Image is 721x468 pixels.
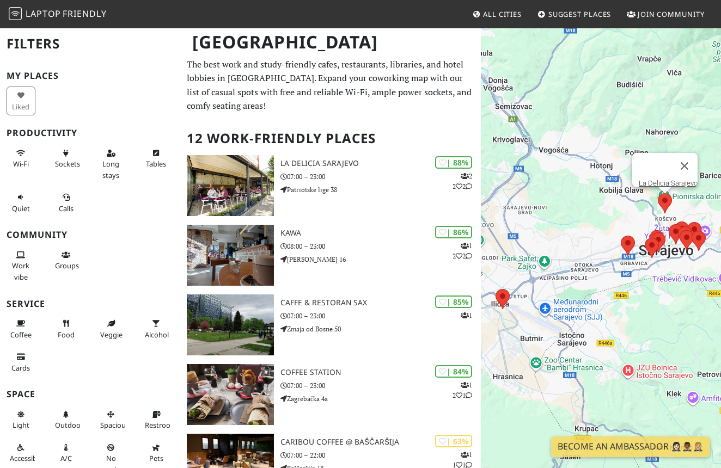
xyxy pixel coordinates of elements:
span: Laptop [26,8,61,20]
a: All Cities [468,4,526,24]
button: Pets [142,439,170,467]
button: Veggie [97,315,126,343]
span: Accessible [10,453,42,463]
button: A/C [52,439,81,467]
button: Outdoor [52,405,81,434]
span: People working [12,261,29,281]
span: Alcohol [145,330,169,340]
span: Veggie [100,330,123,340]
button: Alcohol [142,315,170,343]
h3: Caribou Coffee @ Baščaršija [280,438,481,447]
span: Restroom [145,420,177,430]
button: Cards [7,348,35,377]
button: Work vibe [7,246,35,286]
img: LaptopFriendly [9,7,22,20]
h3: My Places [7,71,174,81]
a: Join Community [622,4,709,24]
span: Friendly [63,8,106,20]
button: Restroom [142,405,170,434]
p: 08:00 – 23:00 [280,241,481,251]
button: Food [52,315,81,343]
a: La Delicia Sarajevo [639,179,698,187]
div: | 88% [435,156,472,169]
a: Coffee Station | 84% 121 Coffee Station 07:00 – 23:00 Zagrebačka 4a [180,364,481,425]
button: Coffee [7,315,35,343]
h3: Community [7,230,174,240]
span: Credit cards [11,363,30,373]
p: Patriotske lige 38 [280,184,481,195]
h3: Productivity [7,128,174,138]
p: 1 [461,310,472,321]
a: Suggest Places [533,4,616,24]
span: Long stays [102,159,119,180]
span: Outdoor area [55,420,83,430]
p: 1 2 1 [453,380,472,401]
a: LaptopFriendly LaptopFriendly [9,5,107,24]
span: Spacious [100,420,129,430]
img: La Delicia Sarajevo [187,155,274,216]
button: Light [7,405,35,434]
button: Schließen [671,153,698,179]
img: Coffee Station [187,364,274,425]
h3: Service [7,299,174,309]
p: The best work and study-friendly cafes, restaurants, libraries, and hotel lobbies in [GEOGRAPHIC_... [187,58,474,113]
span: Work-friendly tables [146,159,166,169]
span: Coffee [10,330,32,340]
span: Stable Wi-Fi [13,159,29,169]
button: Long stays [97,144,126,184]
span: Pet friendly [149,453,163,463]
span: Power sockets [55,159,80,169]
a: La Delicia Sarajevo | 88% 222 La Delicia Sarajevo 07:00 – 23:00 Patriotske lige 38 [180,155,481,216]
img: Kawa [187,225,274,286]
h3: Coffee Station [280,368,481,377]
p: 2 2 2 [453,171,472,192]
button: Wi-Fi [7,144,35,173]
h3: Caffe & Restoran SAX [280,298,481,307]
div: | 85% [435,295,472,308]
p: 07:00 – 22:00 [280,450,481,460]
div: | 84% [435,365,472,378]
div: | 63% [435,435,472,447]
p: [PERSON_NAME] 16 [280,254,481,264]
h1: [GEOGRAPHIC_DATA] [184,27,479,57]
div: | 86% [435,226,472,238]
h2: Filters [7,27,174,60]
button: Sockets [52,144,81,173]
span: Food [58,330,75,340]
span: Suggest Places [548,9,612,19]
p: Zagrebačka 4a [280,393,481,404]
button: Accessible [7,439,35,467]
span: Quiet [12,204,30,213]
a: Caffe & Restoran SAX | 85% 1 Caffe & Restoran SAX 07:00 – 23:00 Zmaja od Bosne 50 [180,294,481,355]
p: 07:00 – 23:00 [280,171,481,182]
span: All Cities [483,9,522,19]
h3: Kawa [280,229,481,238]
span: Air conditioned [60,453,72,463]
p: 07:00 – 23:00 [280,380,481,391]
h3: La Delicia Sarajevo [280,159,481,168]
button: Calls [52,188,81,217]
span: Group tables [55,261,79,270]
h3: Space [7,389,174,399]
button: Spacious [97,405,126,434]
img: Caffe & Restoran SAX [187,294,274,355]
p: 1 2 2 [453,241,472,261]
span: Video/audio calls [59,204,74,213]
span: Join Community [638,9,705,19]
a: Kawa | 86% 122 Kawa 08:00 – 23:00 [PERSON_NAME] 16 [180,225,481,286]
a: Become an Ambassador 🤵🏻‍♀️🤵🏾‍♂️🤵🏼‍♀️ [551,436,710,457]
p: Zmaja od Bosne 50 [280,324,481,334]
button: Groups [52,246,81,275]
button: Tables [142,144,170,173]
h2: 12 Work-Friendly Places [187,122,474,155]
p: 07:00 – 23:00 [280,311,481,321]
button: Quiet [7,188,35,217]
span: Natural light [13,420,29,430]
